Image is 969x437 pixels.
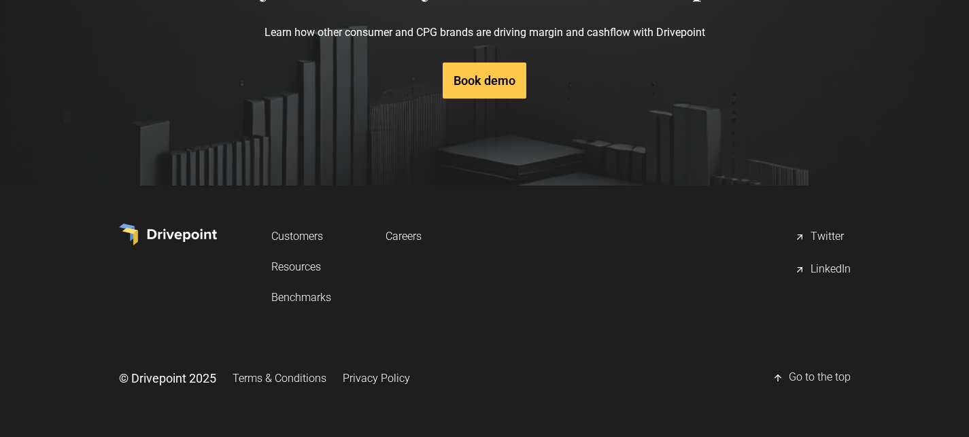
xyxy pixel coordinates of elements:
[233,366,326,391] a: Terms & Conditions
[386,224,422,249] a: Careers
[772,364,851,391] a: Go to the top
[343,366,410,391] a: Privacy Policy
[443,63,526,99] a: Book demo
[196,2,773,63] p: Learn how other consumer and CPG brands are driving margin and cashflow with Drivepoint
[794,256,851,283] a: LinkedIn
[271,285,331,310] a: Benchmarks
[271,254,331,279] a: Resources
[789,370,851,386] div: Go to the top
[811,229,844,245] div: Twitter
[794,224,851,251] a: Twitter
[271,224,331,249] a: Customers
[811,262,851,278] div: LinkedIn
[119,370,216,387] div: © Drivepoint 2025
